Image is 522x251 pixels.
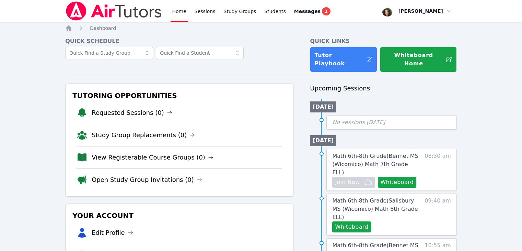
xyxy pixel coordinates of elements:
span: Join Now [335,178,360,186]
li: [DATE] [310,135,336,146]
h3: Your Account [71,209,288,222]
span: Messages [294,8,321,15]
h3: Tutoring Opportunities [71,89,288,102]
button: Whiteboard [378,177,417,188]
li: [DATE] [310,101,336,112]
h4: Quick Links [310,37,457,45]
button: Join Now [332,177,375,188]
input: Quick Find a Student [156,47,244,59]
span: Math 6th-8th Grade ( Salisbury MS (Wicomico) Math 8th Grade ELL ) [332,197,418,220]
nav: Breadcrumb [65,25,457,32]
input: Quick Find a Study Group [65,47,153,59]
a: View Registerable Course Groups (0) [92,153,213,162]
a: Tutor Playbook [310,47,377,72]
button: Whiteboard Home [380,47,457,72]
h3: Upcoming Sessions [310,84,457,93]
button: Whiteboard [332,221,371,232]
span: 1 [322,7,330,15]
a: Study Group Replacements (0) [92,130,195,140]
span: 09:40 am [425,197,451,232]
a: Edit Profile [92,228,133,238]
span: No sessions [DATE] [332,119,385,125]
span: Dashboard [90,25,116,31]
span: 08:30 am [425,152,451,188]
a: Requested Sessions (0) [92,108,172,118]
h4: Quick Schedule [65,37,293,45]
a: Open Study Group Invitations (0) [92,175,202,185]
a: Dashboard [90,25,116,32]
a: Math 6th-8th Grade(Salisbury MS (Wicomico) Math 8th Grade ELL) [332,197,421,221]
img: Air Tutors [65,1,162,21]
a: Math 6th-8th Grade(Bennet MS (Wicomico) Math 7th Grade ELL) [332,152,421,177]
span: Math 6th-8th Grade ( Bennet MS (Wicomico) Math 7th Grade ELL ) [332,153,418,176]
